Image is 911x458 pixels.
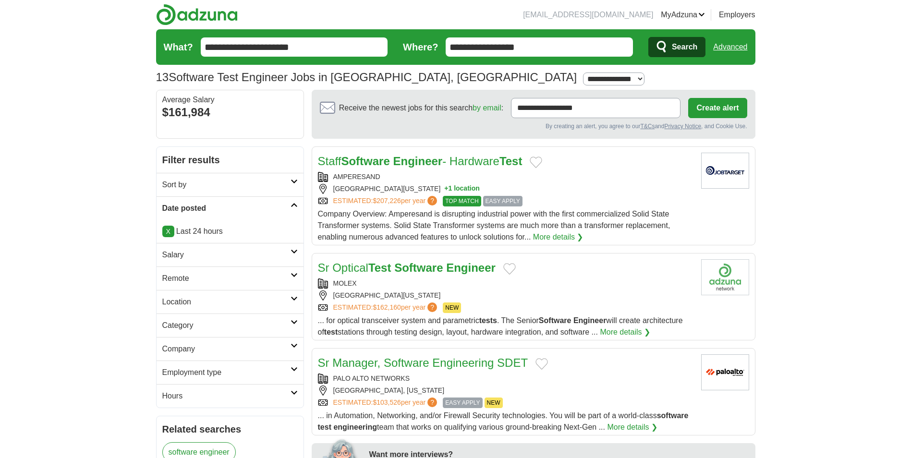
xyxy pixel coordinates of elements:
h2: Employment type [162,367,291,378]
strong: Software [341,155,389,168]
a: Sort by [157,173,304,196]
div: MOLEX [318,278,693,289]
a: Company [157,337,304,361]
a: Remote [157,266,304,290]
button: Add to favorite jobs [535,358,548,370]
span: NEW [443,302,461,313]
span: $207,226 [373,197,401,205]
span: EASY APPLY [443,398,482,408]
label: Where? [403,40,438,54]
h2: Location [162,296,291,308]
button: +1 location [444,184,480,194]
strong: Software [539,316,571,325]
a: Sr Manager, Software Engineering SDET [318,356,528,369]
img: Palo Alto Networks logo [701,354,749,390]
a: Privacy Notice [664,123,701,130]
h2: Hours [162,390,291,402]
strong: test [324,328,338,336]
button: Create alert [688,98,747,118]
strong: software [657,411,689,420]
div: By creating an alert, you agree to our and , and Cookie Use. [320,122,747,131]
strong: Test [499,155,522,168]
div: Average Salary [162,96,298,104]
span: 13 [156,69,169,86]
strong: engineering [333,423,377,431]
strong: tests [479,316,497,325]
strong: Test [368,261,391,274]
span: $162,160 [373,303,401,311]
h2: Category [162,320,291,331]
div: [GEOGRAPHIC_DATA][US_STATE] [318,290,693,301]
h2: Sort by [162,179,291,191]
p: Last 24 hours [162,226,298,237]
h1: Software Test Engineer Jobs in [GEOGRAPHIC_DATA], [GEOGRAPHIC_DATA] [156,71,577,84]
a: More details ❯ [533,231,583,243]
button: Search [648,37,705,57]
a: Salary [157,243,304,266]
a: Location [157,290,304,313]
span: ? [427,196,437,205]
span: $103,526 [373,398,401,406]
span: EASY APPLY [483,196,522,206]
img: Company logo [701,153,749,189]
div: [GEOGRAPHIC_DATA][US_STATE] [318,184,693,194]
a: Category [157,313,304,337]
strong: test [318,423,331,431]
h2: Remote [162,273,291,284]
a: Sr OpticalTest Software Engineer [318,261,496,274]
button: Add to favorite jobs [530,157,542,168]
a: Advanced [713,37,747,57]
a: Employers [719,9,755,21]
a: by email [473,104,501,112]
a: StaffSoftware Engineer- HardwareTest [318,155,522,168]
span: ? [427,398,437,407]
span: NEW [485,398,503,408]
span: Search [672,37,697,57]
a: X [162,226,174,237]
a: MyAdzuna [661,9,705,21]
span: Receive the newest jobs for this search : [339,102,503,114]
h2: Company [162,343,291,355]
div: AMPERESAND [318,172,693,182]
button: Add to favorite jobs [503,263,516,275]
a: Employment type [157,361,304,384]
a: Hours [157,384,304,408]
strong: Software [394,261,443,274]
a: More details ❯ [600,326,650,338]
h2: Date posted [162,203,291,214]
span: + [444,184,448,194]
img: Adzuna logo [156,4,238,25]
a: Date posted [157,196,304,220]
span: ... for optical transceiver system and parametric . The Senior will create architecture of statio... [318,316,683,336]
h2: Filter results [157,147,304,173]
a: ESTIMATED:$207,226per year? [333,196,439,206]
a: More details ❯ [607,422,657,433]
div: [GEOGRAPHIC_DATA], [US_STATE] [318,386,693,396]
h2: Related searches [162,422,298,436]
div: $161,984 [162,104,298,121]
li: [EMAIL_ADDRESS][DOMAIN_NAME] [523,9,653,21]
a: T&Cs [640,123,655,130]
a: ESTIMATED:$103,526per year? [333,398,439,408]
span: Company Overview: Amperesand is disrupting industrial power with the first commercialized Solid S... [318,210,670,241]
span: TOP MATCH [443,196,481,206]
strong: Engineer [393,155,442,168]
h2: Salary [162,249,291,261]
span: ... in Automation, Networking, and/or Firewall Security technologies. You will be part of a world... [318,411,689,431]
a: PALO ALTO NETWORKS [333,374,410,382]
a: ESTIMATED:$162,160per year? [333,302,439,313]
label: What? [164,40,193,54]
strong: Engineer [573,316,606,325]
span: ? [427,302,437,312]
img: Company logo [701,259,749,295]
strong: Engineer [446,261,496,274]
